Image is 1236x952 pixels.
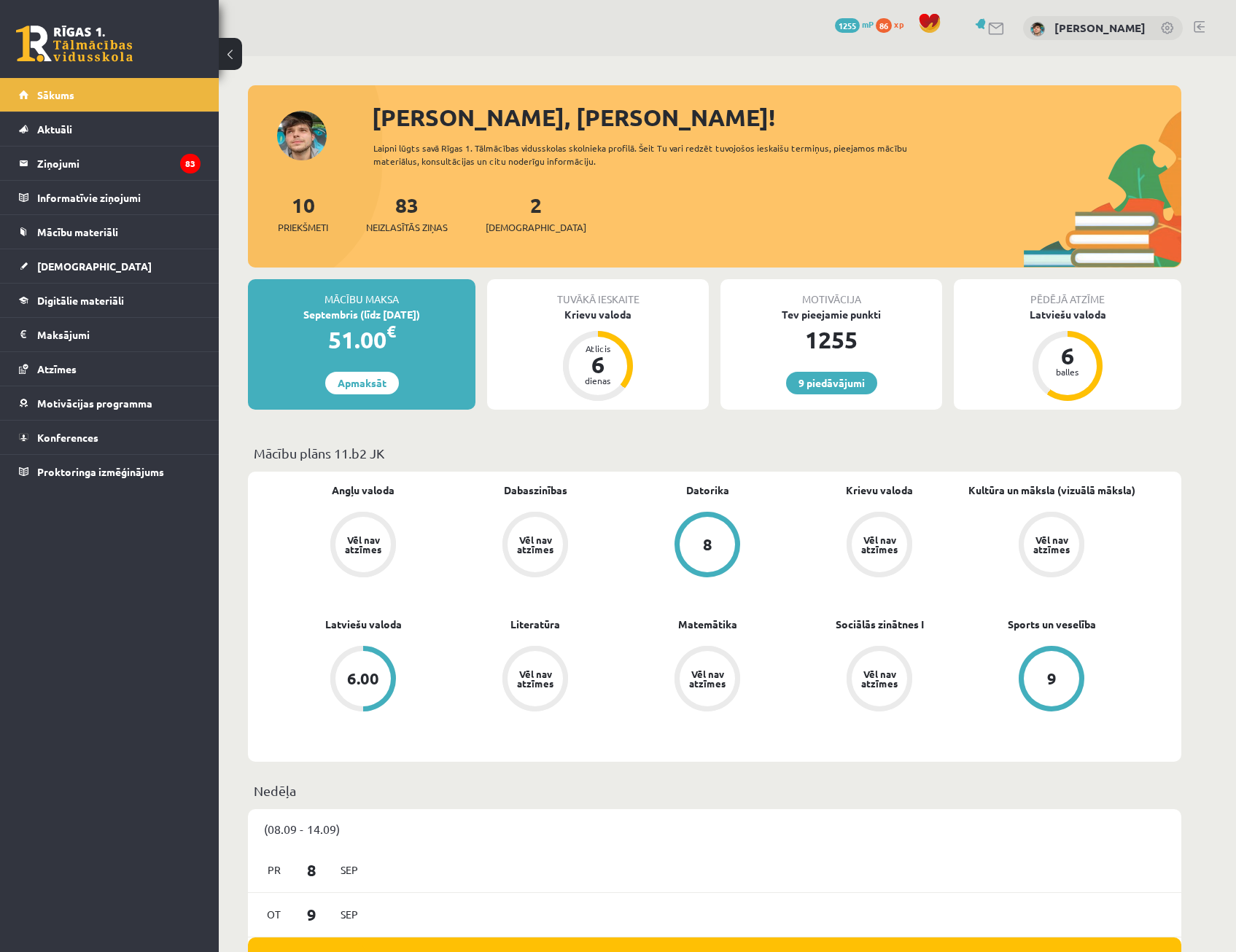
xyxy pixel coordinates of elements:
[37,318,201,351] legend: Maksājumi
[254,781,1175,800] p: Nedēļa
[965,512,1138,580] a: Vēl nav atzīmes
[19,147,201,180] a: Ziņojumi83
[19,352,201,386] a: Atzīmes
[846,483,913,498] a: Krievu valoda
[19,249,201,283] a: [DEMOGRAPHIC_DATA]
[248,809,1181,848] div: (08.09 - 14.09)
[325,617,402,632] a: Latviešu valoda
[180,154,201,173] i: 83
[576,353,620,376] div: 6
[836,617,924,632] a: Sociālās zinātnes I
[487,279,709,307] div: Tuvākā ieskaite
[1046,367,1089,376] div: balles
[621,646,793,714] a: Vēl nav atzīmes
[37,88,74,101] span: Sākums
[334,903,365,926] span: Sep
[16,26,133,62] a: Rīgas 1. Tālmācības vidusskola
[248,307,475,322] div: Septembris (līdz [DATE])
[954,307,1181,403] a: Latviešu valoda 6 balles
[720,307,942,322] div: Tev pieejamie punkti
[793,646,965,714] a: Vēl nav atzīmes
[835,18,874,30] a: 1255 mP
[504,483,567,498] a: Dabaszinības
[859,669,900,688] div: Vēl nav atzīmes
[325,372,399,394] a: Apmaksāt
[19,318,201,351] a: Maksājumi
[259,903,289,926] span: Ot
[1008,617,1096,632] a: Sports un veselība
[894,18,903,30] span: xp
[19,386,201,420] a: Motivācijas programma
[37,397,152,410] span: Motivācijas programma
[686,483,729,498] a: Datorika
[678,617,737,632] a: Matemātika
[786,372,877,394] a: 9 piedāvājumi
[621,512,793,580] a: 8
[37,362,77,375] span: Atzīmes
[487,307,709,403] a: Krievu valoda Atlicis 6 dienas
[576,344,620,353] div: Atlicis
[835,18,860,33] span: 1255
[343,535,384,554] div: Vēl nav atzīmes
[1030,22,1045,36] img: Oskars Lācis
[19,421,201,454] a: Konferences
[793,512,965,580] a: Vēl nav atzīmes
[248,279,475,307] div: Mācību maksa
[19,78,201,112] a: Sākums
[486,192,586,235] a: 2[DEMOGRAPHIC_DATA]
[19,284,201,317] a: Digitālie materiāli
[876,18,911,30] a: 86 xp
[965,646,1138,714] a: 9
[37,122,72,136] span: Aktuāli
[37,260,152,273] span: [DEMOGRAPHIC_DATA]
[19,181,201,214] a: Informatīvie ziņojumi
[859,535,900,554] div: Vēl nav atzīmes
[259,859,289,881] span: Pr
[687,669,728,688] div: Vēl nav atzīmes
[347,671,379,687] div: 6.00
[37,181,201,214] legend: Informatīvie ziņojumi
[386,321,396,342] span: €
[449,646,621,714] a: Vēl nav atzīmes
[720,279,942,307] div: Motivācija
[954,279,1181,307] div: Pēdējā atzīme
[366,192,448,235] a: 83Neizlasītās ziņas
[968,483,1135,498] a: Kultūra un māksla (vizuālā māksla)
[515,669,556,688] div: Vēl nav atzīmes
[372,100,1181,135] div: [PERSON_NAME], [PERSON_NAME]!
[1047,671,1057,687] div: 9
[254,443,1175,463] p: Mācību plāns 11.b2 JK
[37,147,201,180] legend: Ziņojumi
[278,220,328,235] span: Priekšmeti
[37,431,98,444] span: Konferences
[334,859,365,881] span: Sep
[1031,535,1072,554] div: Vēl nav atzīmes
[876,18,892,33] span: 86
[954,307,1181,322] div: Latviešu valoda
[19,215,201,249] a: Mācību materiāli
[37,294,124,307] span: Digitālie materiāli
[366,220,448,235] span: Neizlasītās ziņas
[37,465,164,478] span: Proktoringa izmēģinājums
[486,220,586,235] span: [DEMOGRAPHIC_DATA]
[1046,344,1089,367] div: 6
[862,18,874,30] span: mP
[37,225,118,238] span: Mācību materiāli
[19,112,201,146] a: Aktuāli
[510,617,560,632] a: Literatūra
[289,858,335,882] span: 8
[1054,20,1146,35] a: [PERSON_NAME]
[703,537,712,553] div: 8
[248,322,475,357] div: 51.00
[373,141,933,168] div: Laipni lūgts savā Rīgas 1. Tālmācības vidusskolas skolnieka profilā. Šeit Tu vari redzēt tuvojošo...
[277,646,449,714] a: 6.00
[19,455,201,488] a: Proktoringa izmēģinājums
[332,483,394,498] a: Angļu valoda
[576,376,620,385] div: dienas
[277,512,449,580] a: Vēl nav atzīmes
[487,307,709,322] div: Krievu valoda
[289,902,335,926] span: 9
[278,192,328,235] a: 10Priekšmeti
[449,512,621,580] a: Vēl nav atzīmes
[515,535,556,554] div: Vēl nav atzīmes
